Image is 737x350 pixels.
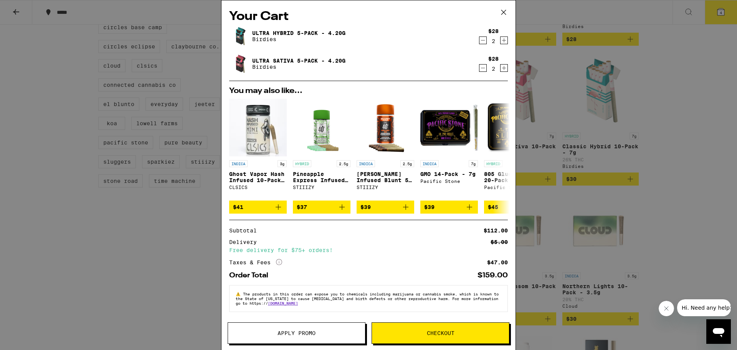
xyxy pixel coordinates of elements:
[297,204,307,210] span: $37
[484,171,542,183] p: 805 Glue Slims 20-Pack - 7g
[420,201,478,214] button: Add to bag
[268,301,298,305] a: [DOMAIN_NAME]
[478,272,508,279] div: $159.00
[293,99,350,156] img: STIIIZY - Pineapple Express Infused 5-Pack - 2.5g
[229,171,287,183] p: Ghost Vapor Hash Infused 10-Pack - 3g
[236,292,499,305] span: The products in this order can expose you to chemicals including marijuana or cannabis smoke, whi...
[357,99,414,201] a: Open page for King Louis XIII Infused Blunt 5-Pack - 2.5g from STIIIZY
[400,160,414,167] p: 2.5g
[229,247,508,253] div: Free delivery for $75+ orders!
[357,185,414,190] div: STIIIZY
[252,30,345,36] a: Ultra Hybrid 5-Pack - 4.20g
[337,160,350,167] p: 2.5g
[706,319,731,344] iframe: Button to launch messaging window
[491,239,508,245] div: $5.00
[488,66,499,72] div: 2
[357,201,414,214] button: Add to bag
[229,201,287,214] button: Add to bag
[293,160,311,167] p: HYBRID
[293,99,350,201] a: Open page for Pineapple Express Infused 5-Pack - 2.5g from STIIIZY
[278,330,316,336] span: Apply Promo
[487,260,508,265] div: $47.00
[252,58,345,64] a: Ultra Sativa 5-Pack - 4.20g
[484,99,542,201] a: Open page for 805 Glue Slims 20-Pack - 7g from Pacific Stone
[424,204,435,210] span: $39
[420,171,478,177] p: GMO 14-Pack - 7g
[293,201,350,214] button: Add to bag
[5,5,55,12] span: Hi. Need any help?
[233,204,243,210] span: $41
[488,38,499,44] div: 2
[488,56,499,62] div: $28
[229,53,251,75] img: Ultra Sativa 5-Pack - 4.20g
[427,330,454,336] span: Checkout
[372,322,509,344] button: Checkout
[229,8,508,25] h2: Your Cart
[420,99,478,201] a: Open page for GMO 14-Pack - 7g from Pacific Stone
[360,204,371,210] span: $39
[484,185,542,190] div: Pacific Stone
[420,99,478,156] img: Pacific Stone - GMO 14-Pack - 7g
[484,201,542,214] button: Add to bag
[229,25,251,47] img: Ultra Hybrid 5-Pack - 4.20g
[484,99,542,156] img: Pacific Stone - 805 Glue Slims 20-Pack - 7g
[293,185,350,190] div: STIIIZY
[357,99,414,156] img: STIIIZY - King Louis XIII Infused Blunt 5-Pack - 2.5g
[229,185,287,190] div: CLSICS
[484,228,508,233] div: $112.00
[228,322,365,344] button: Apply Promo
[677,299,731,316] iframe: Message from company
[488,204,498,210] span: $45
[357,171,414,183] p: [PERSON_NAME] Infused Blunt 5-Pack - 2.5g
[488,28,499,34] div: $28
[229,99,287,156] img: CLSICS - Ghost Vapor Hash Infused 10-Pack - 3g
[479,36,487,44] button: Decrement
[229,99,287,201] a: Open page for Ghost Vapor Hash Infused 10-Pack - 3g from CLSICS
[357,160,375,167] p: INDICA
[229,87,508,95] h2: You may also like...
[229,259,282,266] div: Taxes & Fees
[479,64,487,72] button: Decrement
[500,64,508,72] button: Increment
[229,228,262,233] div: Subtotal
[469,160,478,167] p: 7g
[229,272,274,279] div: Order Total
[500,36,508,44] button: Increment
[420,160,439,167] p: INDICA
[278,160,287,167] p: 3g
[293,171,350,183] p: Pineapple Express Infused 5-Pack - 2.5g
[229,239,262,245] div: Delivery
[236,292,243,296] span: ⚠️
[252,36,345,42] p: Birdies
[484,160,502,167] p: HYBRID
[420,179,478,184] div: Pacific Stone
[659,301,674,316] iframe: Close message
[252,64,345,70] p: Birdies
